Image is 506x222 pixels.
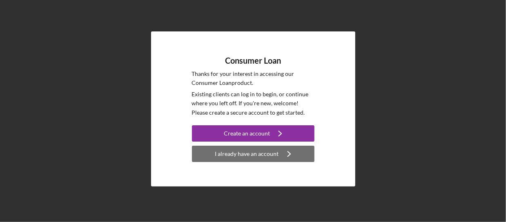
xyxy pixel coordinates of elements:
[192,146,314,162] button: I already have an account
[224,125,270,142] div: Create an account
[192,125,314,142] button: Create an account
[192,125,314,144] a: Create an account
[192,69,314,88] p: Thanks for your interest in accessing our Consumer Loan product.
[225,56,281,65] h4: Consumer Loan
[192,90,314,117] p: Existing clients can log in to begin, or continue where you left off. If you're new, welcome! Ple...
[215,146,279,162] div: I already have an account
